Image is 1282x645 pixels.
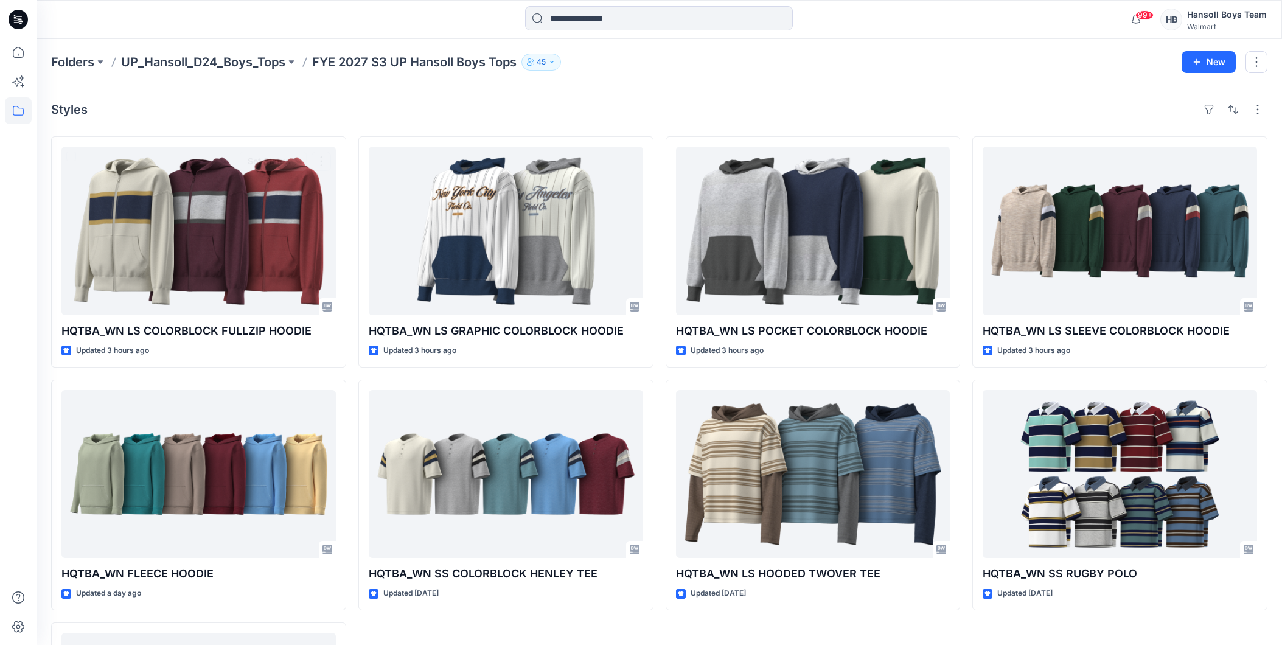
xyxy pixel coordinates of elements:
p: HQTBA_WN LS POCKET COLORBLOCK HOODIE [676,322,950,340]
a: UP_Hansoll_D24_Boys_Tops [121,54,285,71]
p: HQTBA_WN LS SLEEVE COLORBLOCK HOODIE [983,322,1257,340]
div: Walmart [1187,22,1267,31]
p: Updated 3 hours ago [76,344,149,357]
a: HQTBA_WN LS HOODED TWOVER TEE [676,390,950,559]
p: HQTBA_WN LS COLORBLOCK FULLZIP HOODIE [61,322,336,340]
p: Updated 3 hours ago [383,344,456,357]
a: HQTBA_WN LS COLORBLOCK FULLZIP HOODIE [61,147,336,315]
p: HQTBA_WN SS RUGBY POLO [983,565,1257,582]
a: HQTBA_WN SS RUGBY POLO [983,390,1257,559]
p: HQTBA_WN LS HOODED TWOVER TEE [676,565,950,582]
p: HQTBA_WN SS COLORBLOCK HENLEY TEE [369,565,643,582]
a: HQTBA_WN SS COLORBLOCK HENLEY TEE [369,390,643,559]
span: 99+ [1135,10,1154,20]
a: HQTBA_WN FLEECE HOODIE [61,390,336,559]
p: Updated [DATE] [383,587,439,600]
p: Updated [DATE] [997,587,1053,600]
p: Updated [DATE] [691,587,746,600]
p: Updated a day ago [76,587,141,600]
p: Updated 3 hours ago [997,344,1070,357]
a: HQTBA_WN LS SLEEVE COLORBLOCK HOODIE [983,147,1257,315]
div: HB [1160,9,1182,30]
p: 45 [537,55,546,69]
a: HQTBA_WN LS POCKET COLORBLOCK HOODIE [676,147,950,315]
button: 45 [521,54,561,71]
p: HQTBA_WN FLEECE HOODIE [61,565,336,582]
p: HQTBA_WN LS GRAPHIC COLORBLOCK HOODIE [369,322,643,340]
p: Updated 3 hours ago [691,344,764,357]
a: HQTBA_WN LS GRAPHIC COLORBLOCK HOODIE [369,147,643,315]
button: New [1182,51,1236,73]
div: Hansoll Boys Team [1187,7,1267,22]
a: Folders [51,54,94,71]
h4: Styles [51,102,88,117]
p: FYE 2027 S3 UP Hansoll Boys Tops [312,54,517,71]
